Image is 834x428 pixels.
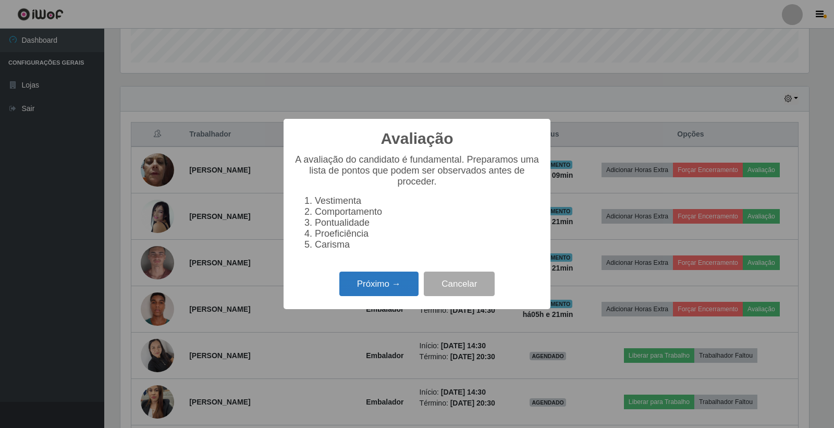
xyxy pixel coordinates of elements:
li: Carisma [315,239,540,250]
h2: Avaliação [381,129,453,148]
button: Cancelar [424,272,495,296]
li: Vestimenta [315,195,540,206]
p: A avaliação do candidato é fundamental. Preparamos uma lista de pontos que podem ser observados a... [294,154,540,187]
button: Próximo → [339,272,419,296]
li: Pontualidade [315,217,540,228]
li: Comportamento [315,206,540,217]
li: Proeficiência [315,228,540,239]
